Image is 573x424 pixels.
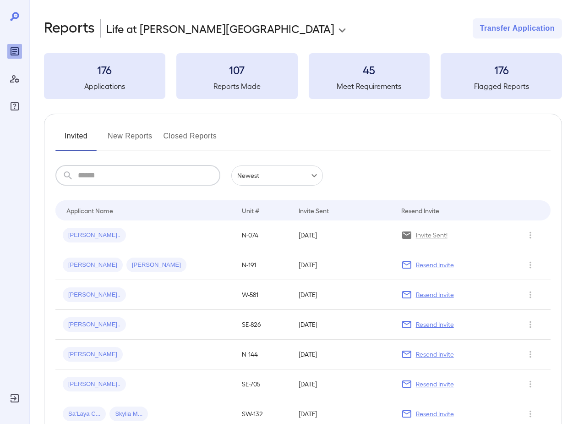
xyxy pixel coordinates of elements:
[7,72,22,86] div: Manage Users
[309,81,430,92] h5: Meet Requirements
[176,81,298,92] h5: Reports Made
[291,369,393,399] td: [DATE]
[523,228,538,242] button: Row Actions
[416,350,454,359] p: Resend Invite
[416,290,454,299] p: Resend Invite
[416,260,454,270] p: Resend Invite
[63,380,126,389] span: [PERSON_NAME]..
[523,258,538,272] button: Row Actions
[441,81,562,92] h5: Flagged Reports
[109,410,148,418] span: Skylia M...
[235,220,291,250] td: N-074
[106,21,334,36] p: Life at [PERSON_NAME][GEOGRAPHIC_DATA]
[309,62,430,77] h3: 45
[473,18,562,39] button: Transfer Application
[63,261,123,270] span: [PERSON_NAME]
[235,310,291,340] td: SE-826
[523,317,538,332] button: Row Actions
[63,350,123,359] span: [PERSON_NAME]
[416,320,454,329] p: Resend Invite
[235,280,291,310] td: W-581
[55,129,97,151] button: Invited
[416,409,454,418] p: Resend Invite
[235,369,291,399] td: SE-705
[164,129,217,151] button: Closed Reports
[441,62,562,77] h3: 176
[63,231,126,240] span: [PERSON_NAME]..
[291,280,393,310] td: [DATE]
[44,62,165,77] h3: 176
[44,53,562,99] summary: 176Applications107Reports Made45Meet Requirements176Flagged Reports
[401,205,439,216] div: Resend Invite
[63,291,126,299] span: [PERSON_NAME]..
[291,220,393,250] td: [DATE]
[235,250,291,280] td: N-191
[66,205,113,216] div: Applicant Name
[108,129,153,151] button: New Reports
[44,81,165,92] h5: Applications
[416,380,454,389] p: Resend Invite
[291,310,393,340] td: [DATE]
[242,205,259,216] div: Unit #
[299,205,329,216] div: Invite Sent
[7,391,22,406] div: Log Out
[416,231,447,240] p: Invite Sent!
[523,347,538,362] button: Row Actions
[7,44,22,59] div: Reports
[523,407,538,421] button: Row Actions
[63,320,126,329] span: [PERSON_NAME]..
[235,340,291,369] td: N-144
[291,250,393,280] td: [DATE]
[523,377,538,391] button: Row Actions
[126,261,186,270] span: [PERSON_NAME]
[231,165,323,186] div: Newest
[291,340,393,369] td: [DATE]
[7,99,22,114] div: FAQ
[523,287,538,302] button: Row Actions
[44,18,95,39] h2: Reports
[176,62,298,77] h3: 107
[63,410,106,418] span: Sa'Laya C...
